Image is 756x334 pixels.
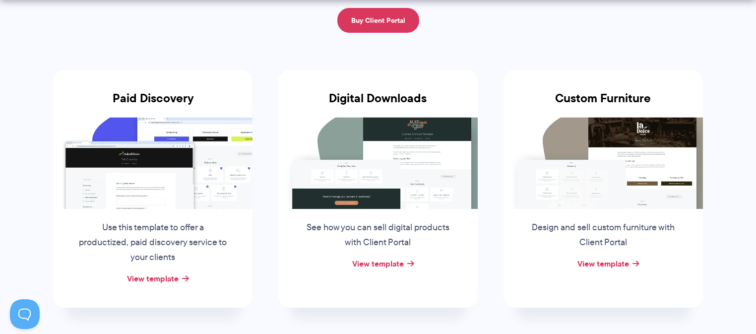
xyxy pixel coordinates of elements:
iframe: Toggle Customer Support [10,299,40,329]
p: Design and sell custom furniture with Client Portal [528,220,679,250]
h3: Digital Downloads [278,91,478,117]
h3: Paid Discovery [53,91,252,117]
a: Buy Client Portal [337,8,419,33]
p: Use this template to offer a productized, paid discovery service to your clients [77,220,228,265]
h3: Custom Furniture [504,91,703,117]
a: View template [127,272,179,284]
a: View template [352,258,404,269]
a: View template [577,258,629,269]
p: See how you can sell digital products with Client Portal [303,220,453,250]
